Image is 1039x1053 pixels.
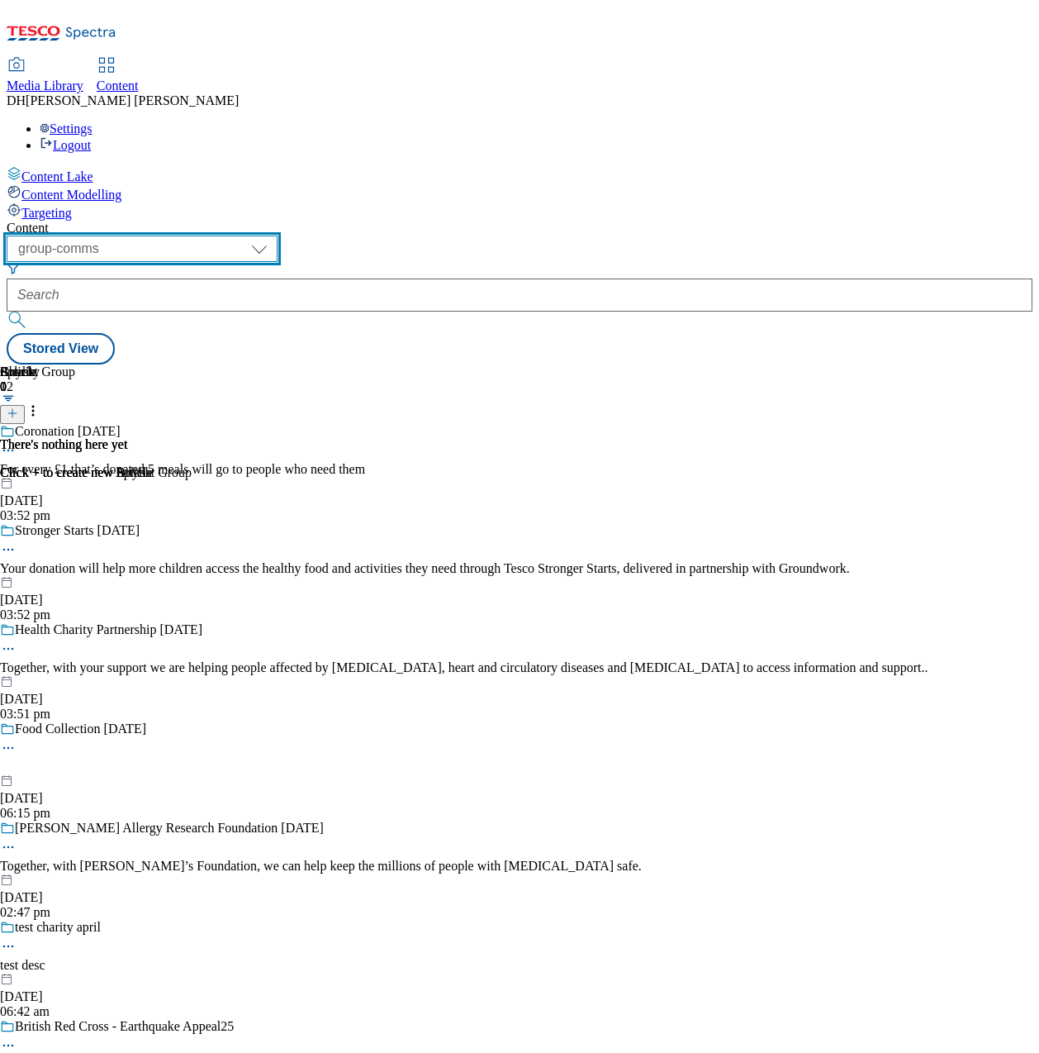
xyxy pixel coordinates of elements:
a: Content [97,59,139,93]
div: test charity april [15,920,101,935]
a: Content Modelling [7,184,1032,202]
div: British Red Cross - Earthquake Appeal25 [15,1019,234,1034]
span: Targeting [21,206,72,220]
div: Health Charity Partnership [DATE] [15,622,202,637]
svg: Search Filters [7,262,20,275]
span: Content Modelling [21,188,121,202]
div: Food Collection [DATE] [15,722,146,736]
div: [PERSON_NAME] Allergy Research Foundation [DATE] [15,821,324,836]
span: DH [7,93,26,107]
div: Content [7,221,1032,236]
div: Stronger Starts [DATE] [15,523,140,538]
button: Stored View [7,333,115,364]
a: Content Lake [7,166,1032,184]
span: Media Library [7,79,83,93]
span: [PERSON_NAME] [PERSON_NAME] [26,93,239,107]
a: Targeting [7,202,1032,221]
a: Media Library [7,59,83,93]
span: Content [97,79,139,93]
a: Settings [40,121,93,136]
input: Search [7,279,1032,312]
a: Logout [40,138,91,152]
span: Content Lake [21,169,93,183]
